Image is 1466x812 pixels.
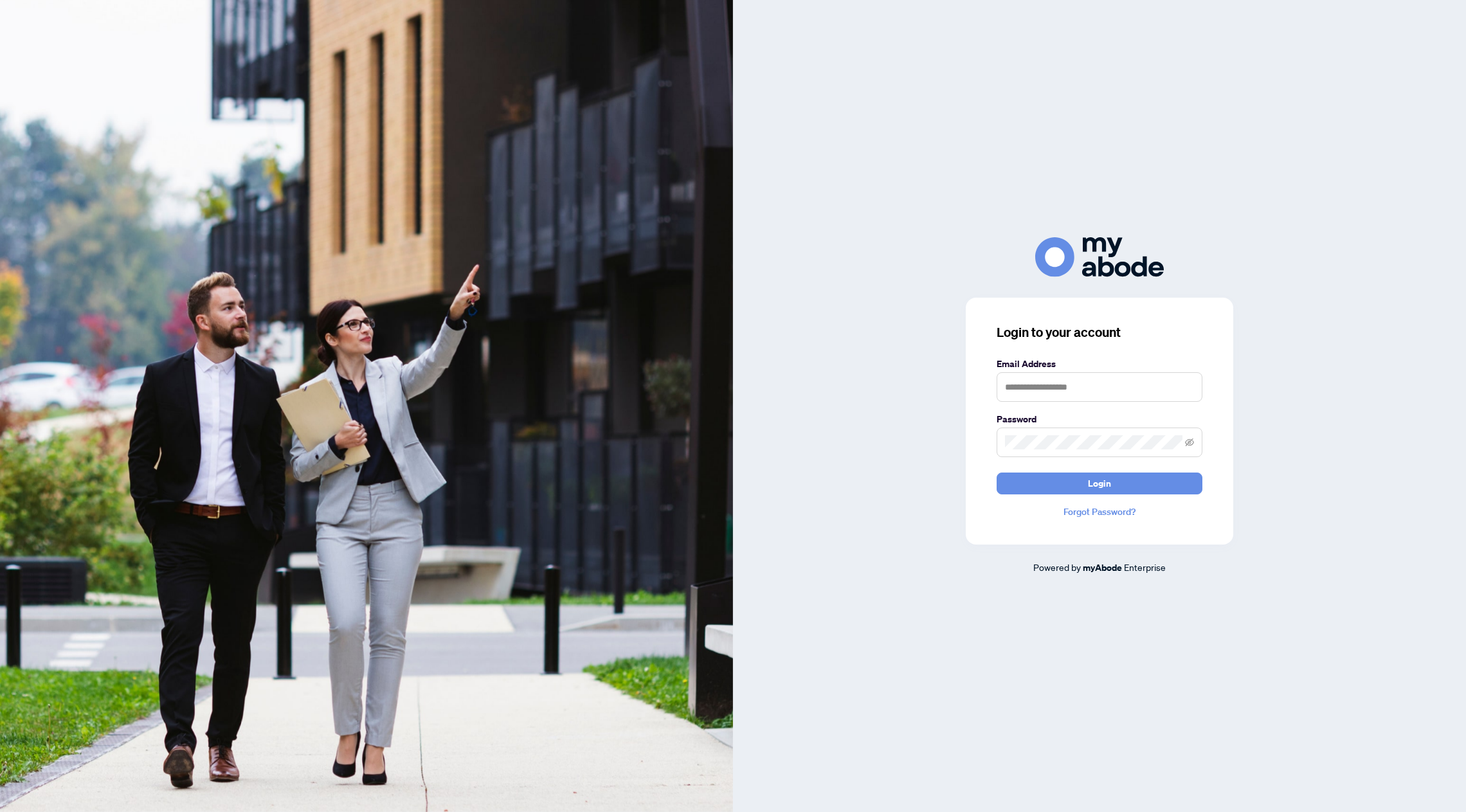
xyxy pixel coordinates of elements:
h3: Login to your account [997,323,1202,341]
label: Email Address [997,357,1202,371]
span: Enterprise [1124,561,1166,573]
a: myAbode [1083,561,1122,575]
span: Powered by [1033,561,1081,573]
a: Forgot Password? [997,505,1202,519]
label: Password [997,412,1202,426]
span: eye-invisible [1185,438,1194,447]
span: Login [1088,473,1111,494]
button: Login [997,473,1202,494]
img: ma-logo [1035,237,1164,276]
